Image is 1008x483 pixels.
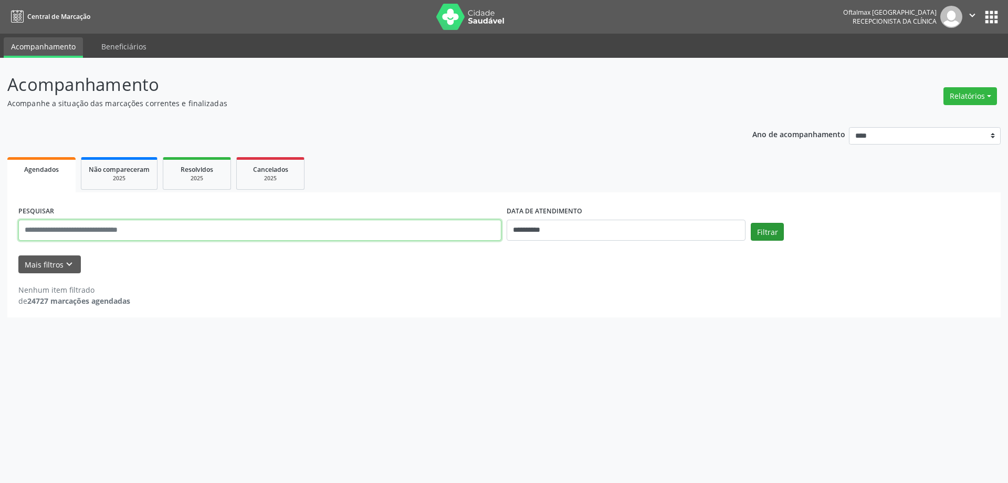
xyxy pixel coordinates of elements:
div: 2025 [171,174,223,182]
button: Mais filtroskeyboard_arrow_down [18,255,81,274]
label: DATA DE ATENDIMENTO [507,203,582,220]
a: Beneficiários [94,37,154,56]
button: Relatórios [943,87,997,105]
strong: 24727 marcações agendadas [27,296,130,306]
a: Acompanhamento [4,37,83,58]
button:  [962,6,982,28]
div: Oftalmax [GEOGRAPHIC_DATA] [843,8,937,17]
button: Filtrar [751,223,784,241]
i: keyboard_arrow_down [64,259,75,270]
span: Não compareceram [89,165,150,174]
a: Central de Marcação [7,8,90,25]
div: de [18,295,130,306]
p: Ano de acompanhamento [752,127,845,140]
span: Cancelados [253,165,288,174]
span: Agendados [24,165,59,174]
div: Nenhum item filtrado [18,284,130,295]
p: Acompanhe a situação das marcações correntes e finalizadas [7,98,702,109]
button: apps [982,8,1001,26]
span: Resolvidos [181,165,213,174]
div: 2025 [89,174,150,182]
i:  [967,9,978,21]
img: img [940,6,962,28]
span: Central de Marcação [27,12,90,21]
label: PESQUISAR [18,203,54,220]
div: 2025 [244,174,297,182]
p: Acompanhamento [7,71,702,98]
span: Recepcionista da clínica [853,17,937,26]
